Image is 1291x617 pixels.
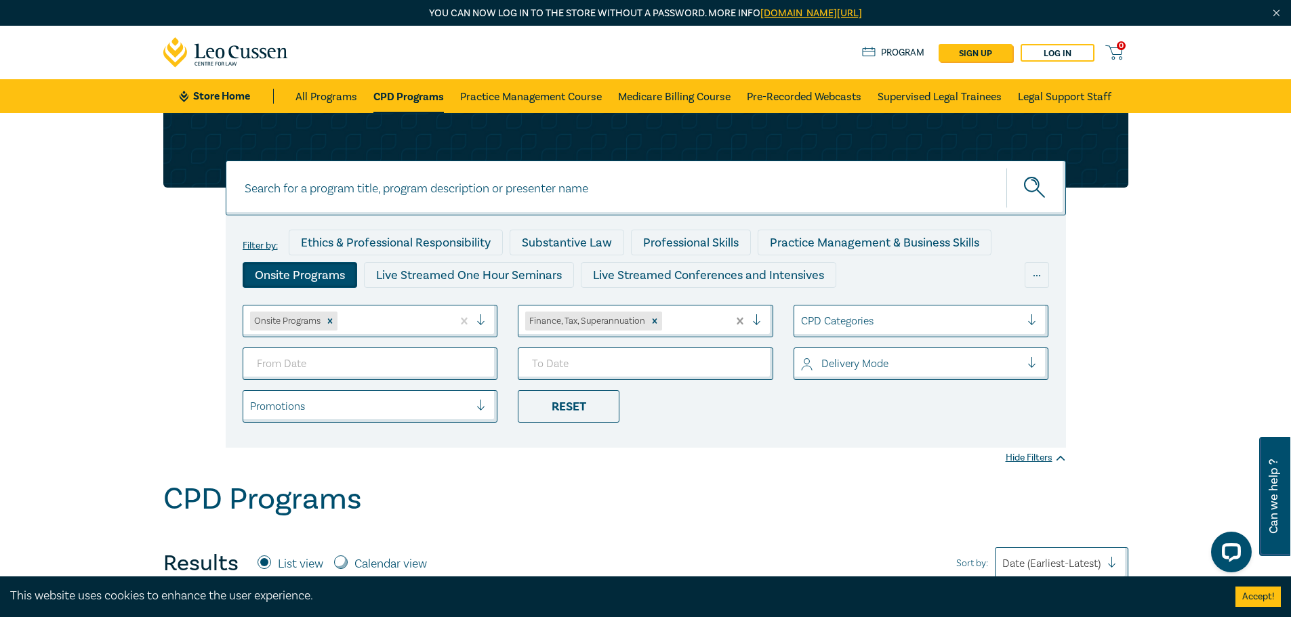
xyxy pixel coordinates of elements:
div: Onsite Programs [250,312,323,331]
input: To Date [518,347,773,380]
a: Medicare Billing Course [618,79,731,113]
input: select [801,356,804,371]
div: National Programs [782,295,907,320]
span: Can we help ? [1267,445,1280,548]
label: Calendar view [354,555,427,573]
div: Professional Skills [631,230,751,255]
a: Pre-Recorded Webcasts [747,79,861,113]
a: Log in [1021,44,1094,62]
div: Remove Onsite Programs [323,312,337,331]
span: Sort by: [956,556,988,571]
input: From Date [243,347,498,380]
h1: CPD Programs [163,482,362,517]
p: You can now log in to the store without a password. More info [163,6,1128,21]
input: select [340,314,343,328]
div: Onsite Programs [243,262,357,288]
a: Program [862,45,925,60]
h4: Results [163,550,239,577]
a: Practice Management Course [460,79,602,113]
div: Practice Management & Business Skills [758,230,991,255]
label: Filter by: [243,240,278,251]
div: 10 CPD Point Packages [627,295,775,320]
a: Legal Support Staff [1018,79,1111,113]
a: All Programs [295,79,357,113]
div: Live Streamed Conferences and Intensives [581,262,836,288]
input: select [801,314,804,328]
input: Sort by [1002,556,1005,571]
span: 0 [1117,41,1126,50]
div: Live Streamed One Hour Seminars [364,262,574,288]
div: Remove Finance, Tax, Superannuation [647,312,662,331]
input: Search for a program title, program description or presenter name [226,161,1066,215]
input: select [665,314,668,328]
a: Store Home [180,89,274,104]
a: [DOMAIN_NAME][URL] [760,7,862,20]
div: Live Streamed Practical Workshops [243,295,457,320]
div: Finance, Tax, Superannuation [525,312,647,331]
div: Ethics & Professional Responsibility [289,230,503,255]
div: Reset [518,390,619,423]
div: Substantive Law [510,230,624,255]
a: CPD Programs [373,79,444,113]
div: Hide Filters [1006,451,1066,465]
div: ... [1025,262,1049,288]
img: Close [1271,7,1282,19]
label: List view [278,555,323,573]
a: Supervised Legal Trainees [878,79,1002,113]
div: This website uses cookies to enhance the user experience. [10,587,1215,605]
div: Pre-Recorded Webcasts [464,295,620,320]
input: select [250,399,253,414]
button: Accept cookies [1235,587,1281,607]
iframe: LiveChat chat widget [1200,526,1257,583]
a: sign up [939,44,1012,62]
